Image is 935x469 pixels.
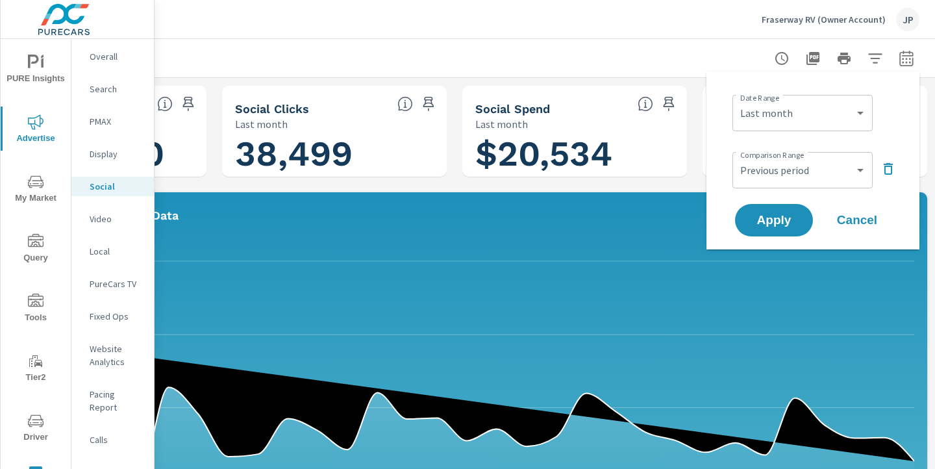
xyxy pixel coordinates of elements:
[831,45,857,71] button: Print Report
[800,45,826,71] button: "Export Report to PDF"
[762,14,886,25] p: Fraserway RV (Owner Account)
[638,96,653,112] span: The amount of money spent on advertising during the period. [Source: This data is provided by the...
[893,45,919,71] button: Select Date Range
[71,47,154,66] div: Overall
[90,82,143,95] p: Search
[5,294,67,325] span: Tools
[71,177,154,196] div: Social
[71,209,154,229] div: Video
[896,8,919,31] div: JP
[658,94,679,114] span: Save this to your personalized report
[235,102,309,116] h5: Social Clicks
[90,277,143,290] p: PureCars TV
[71,430,154,450] div: Calls
[818,204,896,236] button: Cancel
[90,342,143,368] p: Website Analytics
[71,307,154,326] div: Fixed Ops
[90,180,143,193] p: Social
[71,112,154,131] div: PMAX
[90,310,143,323] p: Fixed Ops
[5,234,67,266] span: Query
[90,115,143,128] p: PMAX
[71,339,154,372] div: Website Analytics
[748,214,800,226] span: Apply
[90,212,143,225] p: Video
[735,204,813,236] button: Apply
[157,96,173,112] span: The number of times an ad was shown on your behalf. [Source: This data is provided by the Social ...
[71,274,154,294] div: PureCars TV
[90,245,143,258] p: Local
[71,385,154,417] div: Pacing Report
[90,147,143,160] p: Display
[235,116,288,132] p: Last month
[90,388,143,414] p: Pacing Report
[71,144,154,164] div: Display
[5,353,67,385] span: Tier2
[475,132,674,176] h1: $20,534
[5,114,67,146] span: Advertise
[90,433,143,446] p: Calls
[831,214,883,226] span: Cancel
[71,79,154,99] div: Search
[5,413,67,445] span: Driver
[475,102,550,116] h5: Social Spend
[5,174,67,206] span: My Market
[90,50,143,63] p: Overall
[71,242,154,261] div: Local
[235,132,434,176] h1: 38,499
[5,55,67,86] span: PURE Insights
[397,96,413,112] span: The number of times an ad was clicked by a consumer. [Source: This data is provided by the Social...
[475,116,528,132] p: Last month
[862,45,888,71] button: Apply Filters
